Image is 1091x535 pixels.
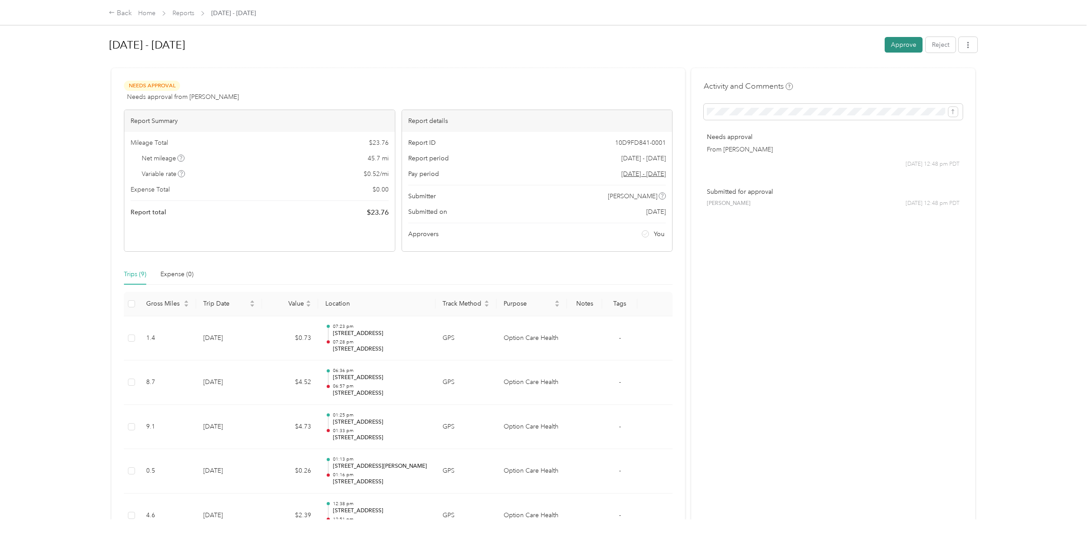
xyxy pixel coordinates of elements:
p: 01:33 pm [333,428,429,434]
td: GPS [435,405,496,449]
span: Submitter [408,192,436,201]
span: caret-up [306,299,311,304]
td: [DATE] [196,449,262,494]
span: - [619,334,621,342]
span: - [619,378,621,386]
span: Report period [408,154,449,163]
td: 1.4 [139,316,196,361]
p: 12:38 pm [333,501,429,507]
span: - [619,511,621,519]
p: Needs approval [707,132,960,142]
span: caret-down [184,303,189,308]
p: [STREET_ADDRESS] [333,418,429,426]
span: caret-down [250,303,255,308]
span: [DATE] [646,207,666,216]
p: 06:57 pm [333,383,429,389]
p: [STREET_ADDRESS] [333,507,429,515]
span: - [619,467,621,474]
span: caret-up [184,299,189,304]
span: You [654,229,664,239]
span: $ 23.76 [367,207,389,218]
td: Option Care Health [496,449,567,494]
p: Submitted for approval [707,187,960,196]
span: Net mileage [142,154,185,163]
span: caret-down [306,303,311,308]
span: Submitted on [408,207,447,216]
span: Trip Date [203,300,247,307]
span: $ 0.00 [373,185,389,194]
span: Needs approval from [PERSON_NAME] [127,92,239,102]
span: caret-up [484,299,489,304]
iframe: Everlance-gr Chat Button Frame [1041,485,1091,535]
span: Value [269,300,304,307]
td: 0.5 [139,449,196,494]
span: Gross Miles [146,300,182,307]
th: Value [262,292,318,316]
th: Notes [567,292,602,316]
span: 10D9FD841-0001 [615,138,666,147]
p: [STREET_ADDRESS] [333,478,429,486]
span: caret-down [484,303,489,308]
th: Gross Miles [139,292,196,316]
td: $0.73 [262,316,318,361]
td: $4.52 [262,360,318,405]
span: [PERSON_NAME] [608,192,657,201]
p: [STREET_ADDRESS] [333,345,429,353]
span: Report ID [408,138,436,147]
td: $0.26 [262,449,318,494]
span: Pay period [408,169,439,179]
a: Home [138,9,156,17]
p: 06:36 pm [333,368,429,374]
span: Variable rate [142,169,185,179]
p: [STREET_ADDRESS] [333,434,429,442]
span: Needs Approval [124,81,180,91]
p: 07:28 pm [333,339,429,345]
span: Report total [131,208,166,217]
span: [DATE] - [DATE] [621,154,666,163]
p: [STREET_ADDRESS] [333,389,429,397]
span: caret-up [554,299,560,304]
td: [DATE] [196,360,262,405]
span: - [619,423,621,430]
button: Approve [885,37,923,53]
span: [DATE] 12:48 pm PDT [906,200,960,208]
td: $4.73 [262,405,318,449]
th: Tags [602,292,637,316]
p: 01:13 pm [333,456,429,462]
p: [STREET_ADDRESS][PERSON_NAME] [333,462,429,470]
p: 01:16 pm [333,472,429,478]
span: Approvers [408,229,439,239]
p: [STREET_ADDRESS] [333,330,429,338]
span: $ 23.76 [369,138,389,147]
p: 07:23 pm [333,323,429,330]
span: Purpose [504,300,553,307]
p: [STREET_ADDRESS] [333,374,429,382]
span: [PERSON_NAME] [707,200,751,208]
th: Location [318,292,435,316]
td: 9.1 [139,405,196,449]
button: Reject [926,37,956,53]
td: Option Care Health [496,405,567,449]
th: Trip Date [196,292,262,316]
a: Reports [172,9,194,17]
th: Track Method [435,292,496,316]
div: Trips (9) [124,270,146,279]
td: Option Care Health [496,316,567,361]
div: Report details [402,110,673,132]
span: [DATE] 12:48 pm PDT [906,160,960,168]
td: Option Care Health [496,360,567,405]
div: Back [109,8,132,19]
td: [DATE] [196,316,262,361]
span: Track Method [443,300,482,307]
h1: Sep 1 - 30, 2025 [109,34,878,56]
p: 01:25 pm [333,412,429,418]
span: Expense Total [131,185,170,194]
td: 8.7 [139,360,196,405]
td: GPS [435,360,496,405]
div: Expense (0) [160,270,193,279]
td: GPS [435,449,496,494]
p: 12:51 pm [333,516,429,523]
span: [DATE] - [DATE] [211,8,256,18]
th: Purpose [496,292,567,316]
span: Mileage Total [131,138,168,147]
